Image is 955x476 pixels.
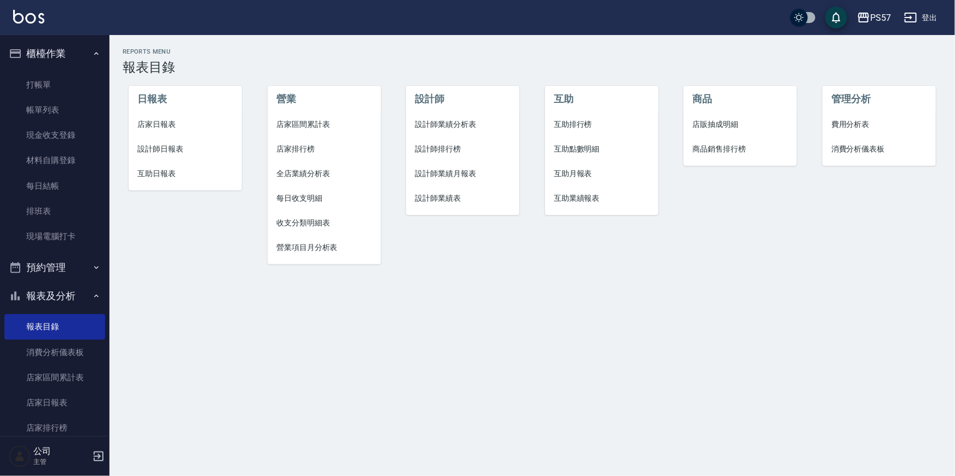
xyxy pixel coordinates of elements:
[554,168,650,179] span: 互助月報表
[4,148,105,173] a: 材料自購登錄
[9,445,31,467] img: Person
[554,143,650,155] span: 互助點數明細
[129,137,242,161] a: 設計師日報表
[4,415,105,440] a: 店家排行榜
[268,235,381,260] a: 營業項目月分析表
[692,119,788,130] span: 店販抽成明細
[123,48,942,55] h2: Reports Menu
[4,199,105,224] a: 排班表
[268,161,381,186] a: 全店業績分析表
[268,211,381,235] a: 收支分類明細表
[684,86,797,112] li: 商品
[268,112,381,137] a: 店家區間累計表
[276,143,372,155] span: 店家排行榜
[545,161,658,186] a: 互助月報表
[406,112,519,137] a: 設計師業績分析表
[545,112,658,137] a: 互助排行榜
[4,390,105,415] a: 店家日報表
[268,186,381,211] a: 每日收支明細
[276,242,372,253] span: 營業項目月分析表
[276,168,372,179] span: 全店業績分析表
[137,168,233,179] span: 互助日報表
[823,137,936,161] a: 消費分析儀表板
[823,86,936,112] li: 管理分析
[406,186,519,211] a: 設計師業績表
[825,7,847,28] button: save
[870,11,891,25] div: PS57
[415,119,511,130] span: 設計師業績分析表
[415,168,511,179] span: 設計師業績月報表
[406,137,519,161] a: 設計師排行榜
[13,10,44,24] img: Logo
[831,143,927,155] span: 消費分析儀表板
[4,340,105,365] a: 消費分析儀表板
[900,8,942,28] button: 登出
[33,457,89,467] p: 主管
[823,112,936,137] a: 費用分析表
[123,60,942,75] h3: 報表目錄
[684,112,797,137] a: 店販抽成明細
[831,119,927,130] span: 費用分析表
[268,86,381,112] li: 營業
[415,193,511,204] span: 設計師業績表
[129,86,242,112] li: 日報表
[545,86,658,112] li: 互助
[4,282,105,310] button: 報表及分析
[545,186,658,211] a: 互助業績報表
[129,161,242,186] a: 互助日報表
[4,123,105,148] a: 現金收支登錄
[415,143,511,155] span: 設計師排行榜
[276,119,372,130] span: 店家區間累計表
[692,143,788,155] span: 商品銷售排行榜
[4,97,105,123] a: 帳單列表
[853,7,895,29] button: PS57
[276,217,372,229] span: 收支分類明細表
[4,224,105,249] a: 現場電腦打卡
[4,173,105,199] a: 每日結帳
[545,137,658,161] a: 互助點數明細
[4,253,105,282] button: 預約管理
[268,137,381,161] a: 店家排行榜
[4,314,105,339] a: 報表目錄
[276,193,372,204] span: 每日收支明細
[406,161,519,186] a: 設計師業績月報表
[406,86,519,112] li: 設計師
[684,137,797,161] a: 商品銷售排行榜
[129,112,242,137] a: 店家日報表
[137,119,233,130] span: 店家日報表
[554,193,650,204] span: 互助業績報表
[4,39,105,68] button: 櫃檯作業
[137,143,233,155] span: 設計師日報表
[33,446,89,457] h5: 公司
[554,119,650,130] span: 互助排行榜
[4,365,105,390] a: 店家區間累計表
[4,72,105,97] a: 打帳單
